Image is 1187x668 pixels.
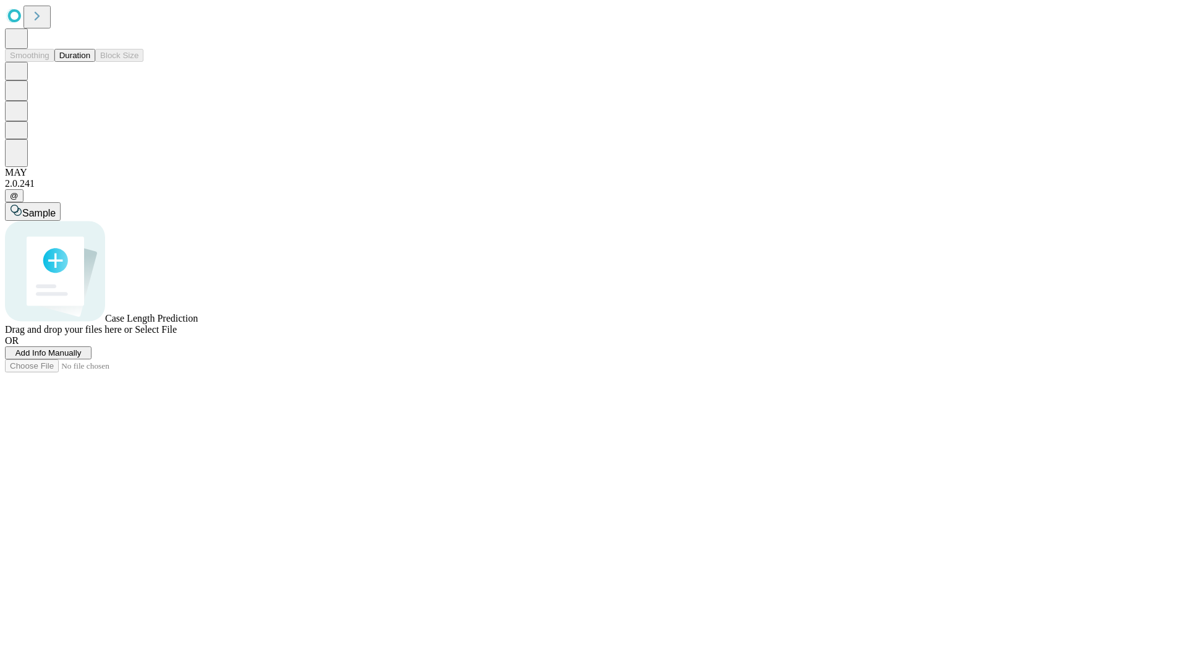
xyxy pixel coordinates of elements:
[22,208,56,218] span: Sample
[5,49,54,62] button: Smoothing
[5,189,23,202] button: @
[5,178,1182,189] div: 2.0.241
[95,49,143,62] button: Block Size
[54,49,95,62] button: Duration
[10,191,19,200] span: @
[5,346,91,359] button: Add Info Manually
[5,324,132,335] span: Drag and drop your files here or
[135,324,177,335] span: Select File
[5,335,19,346] span: OR
[105,313,198,323] span: Case Length Prediction
[5,167,1182,178] div: MAY
[15,348,82,358] span: Add Info Manually
[5,202,61,221] button: Sample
